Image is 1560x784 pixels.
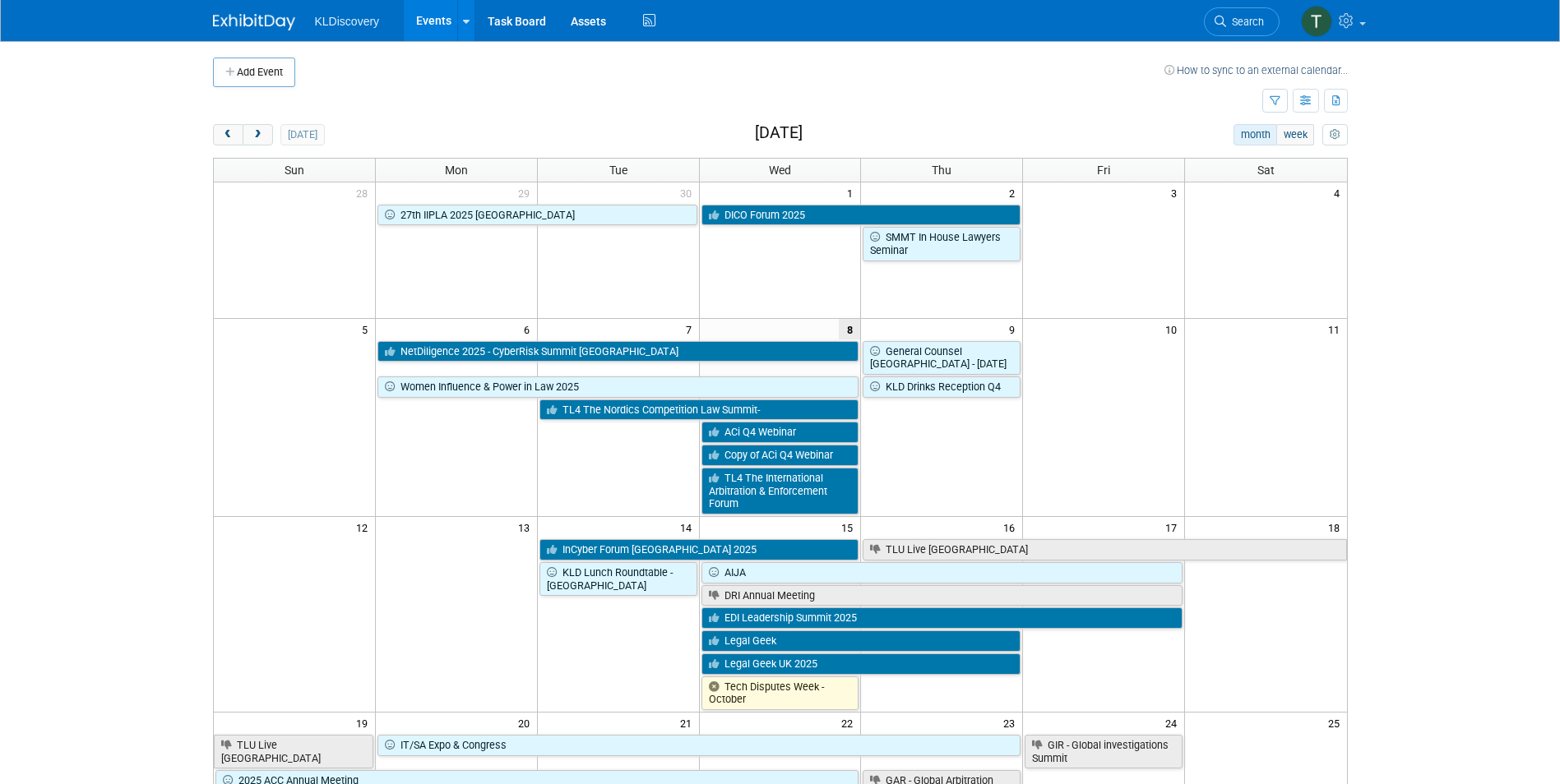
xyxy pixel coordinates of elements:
button: next [243,124,273,145]
a: DRI Annual Meeting [701,585,1183,606]
a: 27th IIPLA 2025 [GEOGRAPHIC_DATA] [377,205,697,226]
a: EDI Leadership Summit 2025 [701,607,1183,629]
span: 9 [1007,319,1022,339]
span: 25 [1326,713,1347,733]
span: 23 [1002,713,1022,733]
a: GIR - Global investigations Summit [1025,735,1183,768]
span: 15 [840,517,860,537]
span: 14 [678,517,699,537]
a: InCyber Forum [GEOGRAPHIC_DATA] 2025 [539,539,859,560]
a: How to sync to an external calendar... [1164,64,1348,76]
img: ExhibitDay [213,14,295,30]
a: Women Influence & Power in Law 2025 [377,376,859,398]
span: 17 [1164,517,1184,537]
span: 3 [1169,182,1184,203]
span: 19 [354,713,375,733]
span: 6 [522,319,537,339]
span: Mon [445,164,468,177]
a: TL4 The Nordics Competition Law Summit- [539,399,859,421]
span: Fri [1097,164,1110,177]
span: 5 [360,319,375,339]
a: SMMT In House Lawyers Seminar [863,227,1021,261]
span: 10 [1164,319,1184,339]
span: Sun [285,164,304,177]
span: Wed [769,164,791,177]
span: 16 [1002,517,1022,537]
span: 8 [839,319,860,339]
span: 29 [516,182,537,203]
a: AIJA [701,562,1183,583]
span: 2 [1007,182,1022,203]
span: 13 [516,517,537,537]
span: KLDiscovery [315,15,380,28]
span: Search [1226,16,1264,28]
button: prev [213,124,243,145]
a: IT/SA Expo & Congress [377,735,1021,756]
span: Sat [1257,164,1275,177]
span: 21 [678,713,699,733]
span: Thu [932,164,951,177]
button: Add Event [213,58,295,87]
button: [DATE] [280,124,324,145]
img: Taketo Sakuma [1301,6,1332,37]
span: 18 [1326,517,1347,537]
a: TLU Live [GEOGRAPHIC_DATA] [214,735,373,768]
span: 12 [354,517,375,537]
a: Legal Geek UK 2025 [701,653,1021,675]
button: month [1234,124,1277,145]
span: 7 [684,319,699,339]
a: KLD Lunch Roundtable - [GEOGRAPHIC_DATA] [539,562,697,596]
span: 24 [1164,713,1184,733]
i: Personalize Calendar [1330,130,1340,141]
a: DICO Forum 2025 [701,205,1021,226]
a: Legal Geek [701,630,1021,652]
button: myCustomButton [1322,124,1347,145]
a: KLD Drinks Reception Q4 [863,376,1021,398]
span: 11 [1326,319,1347,339]
a: ACi Q4 Webinar [701,422,859,443]
h2: [DATE] [755,124,803,142]
a: TLU Live [GEOGRAPHIC_DATA] [863,539,1346,560]
button: week [1276,124,1314,145]
a: General Counsel [GEOGRAPHIC_DATA] - [DATE] [863,341,1021,375]
span: 20 [516,713,537,733]
span: 1 [845,182,860,203]
a: Tech Disputes Week - October [701,676,859,710]
span: 4 [1332,182,1347,203]
span: 28 [354,182,375,203]
a: Copy of ACi Q4 Webinar [701,445,859,466]
span: Tue [609,164,627,177]
span: 30 [678,182,699,203]
a: Search [1204,7,1280,36]
a: TL4 The International Arbitration & Enforcement Forum [701,468,859,514]
a: NetDiligence 2025 - CyberRisk Summit [GEOGRAPHIC_DATA] [377,341,859,362]
span: 22 [840,713,860,733]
